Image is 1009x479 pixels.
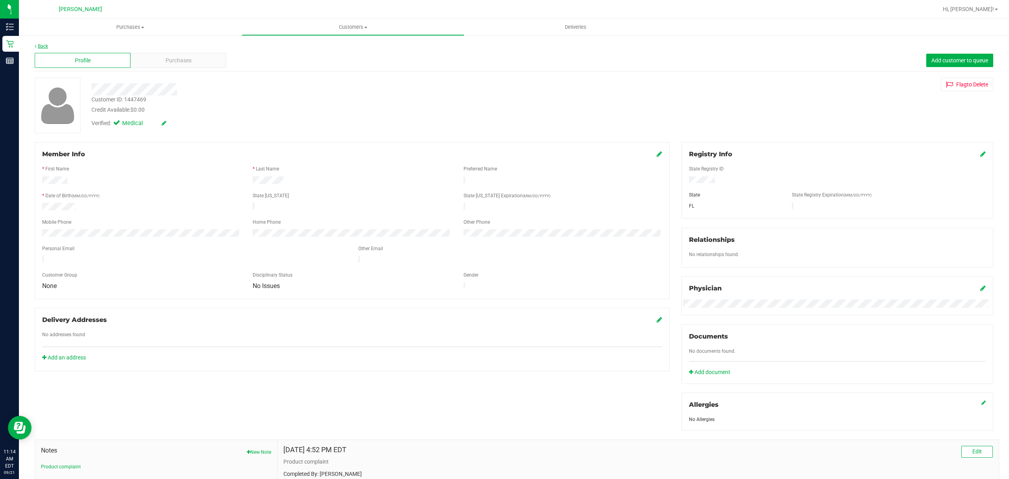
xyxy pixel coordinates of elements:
[42,282,57,290] span: None
[464,165,497,172] label: Preferred Name
[253,282,280,290] span: No Issues
[91,119,166,128] div: Verified:
[689,416,986,423] div: No Allergies
[130,107,145,113] span: $0.00
[689,368,734,376] a: Add document
[523,194,550,198] span: (MM/DD/YYYY)
[683,191,786,198] div: State
[358,245,383,252] label: Other Email
[554,24,597,31] span: Deliveries
[242,24,464,31] span: Customers
[689,165,724,172] label: State Registry ID
[689,150,732,158] span: Registry Info
[42,271,77,279] label: Customer Group
[283,446,346,454] h4: [DATE] 4:52 PM EDT
[45,192,99,199] label: Date of Birth
[91,106,565,114] div: Credit Available:
[689,251,739,258] label: No relationships found.
[941,78,993,91] button: Flagto Delete
[247,449,271,456] button: New Note
[91,95,146,104] div: Customer ID: 1447469
[41,463,81,470] button: Product complaint
[166,56,192,65] span: Purchases
[242,19,464,36] a: Customers
[926,54,993,67] button: Add customer to queue
[42,150,85,158] span: Member Info
[689,284,722,292] span: Physician
[45,165,69,172] label: First Name
[122,119,154,128] span: Medical
[59,6,102,13] span: [PERSON_NAME]
[253,271,292,279] label: Disciplinary Status
[283,458,993,466] p: Product complaint
[8,416,32,440] iframe: Resource center
[256,165,279,172] label: Last Name
[961,446,993,458] button: Edit
[972,448,982,455] span: Edit
[689,333,728,340] span: Documents
[6,57,14,65] inline-svg: Reports
[464,19,687,36] a: Deliveries
[689,236,735,243] span: Relationships
[72,194,99,198] span: (MM/DD/YYYY)
[943,6,994,12] span: Hi, [PERSON_NAME]!
[42,331,85,338] label: No addresses found
[35,43,48,49] a: Back
[253,192,289,199] label: State [US_STATE]
[689,401,719,408] span: Allergies
[75,56,91,65] span: Profile
[464,271,478,279] label: Gender
[464,219,490,226] label: Other Phone
[844,193,871,197] span: (MM/DD/YYYY)
[37,85,78,126] img: user-icon.png
[464,192,550,199] label: State [US_STATE] Expiration
[4,448,15,470] p: 11:14 AM EDT
[19,19,242,36] a: Purchases
[42,245,74,252] label: Personal Email
[6,23,14,31] inline-svg: Inventory
[683,202,786,210] div: FL
[253,219,281,226] label: Home Phone
[42,219,71,226] label: Mobile Phone
[42,316,107,324] span: Delivery Addresses
[42,354,86,361] a: Add an address
[689,348,735,354] span: No documents found.
[19,24,242,31] span: Purchases
[41,446,271,455] span: Notes
[6,40,14,48] inline-svg: Retail
[931,57,988,64] span: Add customer to queue
[792,191,871,198] label: State Registry Expiration
[4,470,15,475] p: 09/21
